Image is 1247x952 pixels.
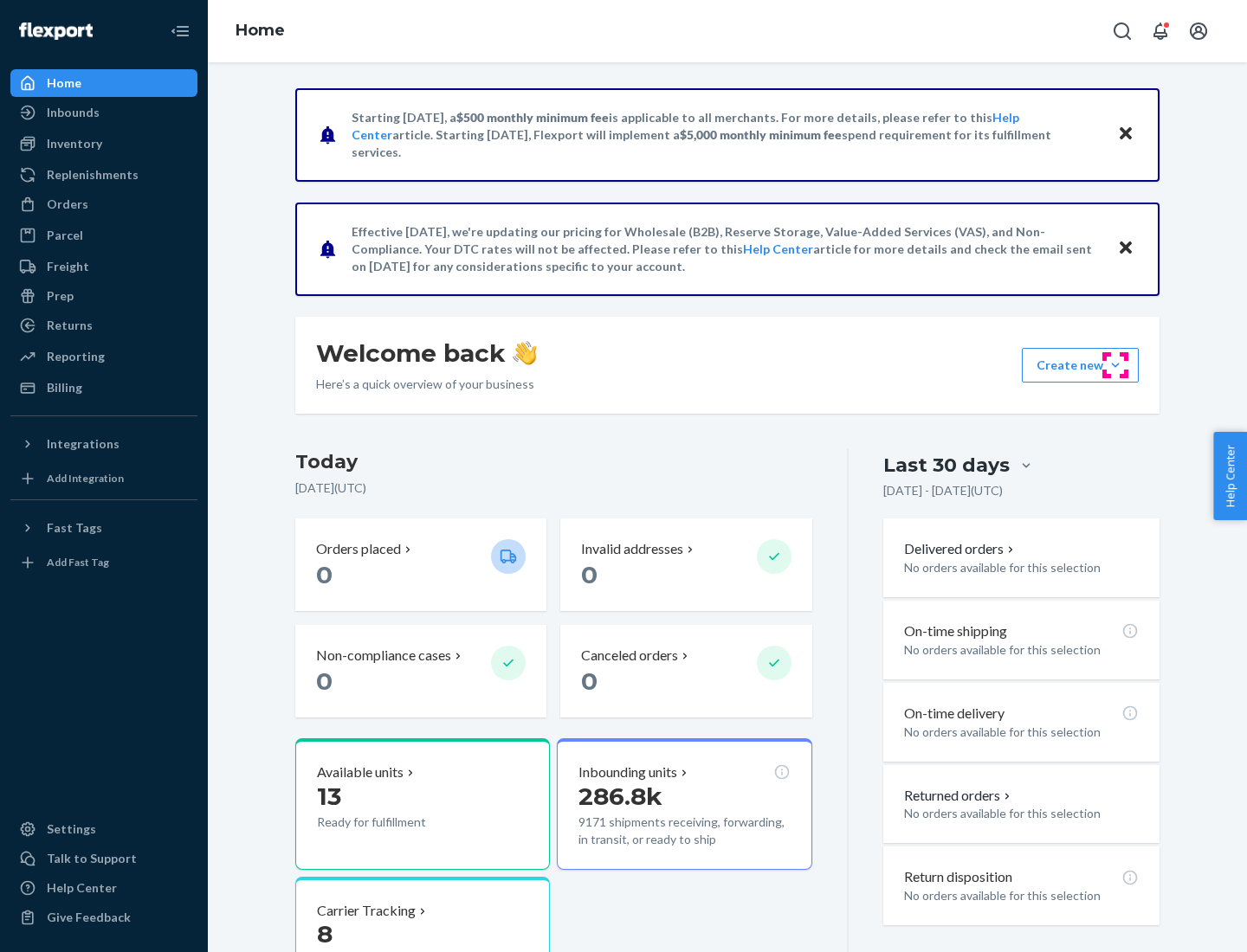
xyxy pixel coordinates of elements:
[316,539,401,559] p: Orders placed
[10,374,197,402] a: Billing
[10,99,197,126] a: Inbounds
[222,6,299,56] ol: breadcrumbs
[10,343,197,370] a: Reporting
[904,724,1139,741] p: No orders available for this selection
[581,560,598,589] span: 0
[904,867,1012,887] p: Return disposition
[1115,122,1137,147] button: Close
[295,738,550,870] button: Available units13Ready for fulfillment
[317,919,333,949] span: 8
[883,482,1003,499] p: [DATE] - [DATE] ( UTC )
[883,452,1010,479] div: Last 30 days
[10,549,197,576] a: Add Fast Tag
[1181,14,1216,48] button: Open account menu
[10,845,197,872] a: Talk to Support
[904,887,1139,904] p: No orders available for this selection
[163,14,197,48] button: Close Navigation
[47,227,83,244] div: Parcel
[10,904,197,931] button: Give Feedback
[47,287,74,305] div: Prep
[10,312,197,339] a: Returns
[47,379,82,396] div: Billing
[581,666,598,696] span: 0
[1213,432,1247,520] button: Help Center
[10,430,197,458] button: Integrations
[47,74,81,92] div: Home
[1022,348,1139,383] button: Create new
[578,782,662,811] span: 286.8k
[47,820,96,838] div: Settings
[10,253,197,280] a: Freight
[295,448,812,476] h3: Today
[560,518,811,611] button: Invalid addresses 0
[680,127,842,142] span: $5,000 monthly minimum fee
[10,161,197,189] a: Replenishments
[10,514,197,542] button: Fast Tags
[47,104,100,121] div: Inbounds
[295,479,812,497] p: [DATE] ( UTC )
[47,196,88,213] div: Orders
[904,539,1018,559] button: Delivered orders
[10,815,197,843] a: Settings
[295,625,546,717] button: Non-compliance cases 0
[10,130,197,158] a: Inventory
[578,762,677,782] p: Inbounding units
[317,782,341,811] span: 13
[317,814,477,831] p: Ready for fulfillment
[47,348,105,365] div: Reporting
[10,222,197,249] a: Parcel
[47,258,89,275] div: Freight
[47,909,131,926] div: Give Feedback
[316,646,451,666] p: Non-compliance cases
[10,69,197,97] a: Home
[10,282,197,310] a: Prep
[47,135,102,152] div: Inventory
[47,555,109,569] div: Add Fast Tag
[456,110,609,125] span: $500 monthly minimum fee
[581,646,678,666] p: Canceled orders
[352,223,1101,275] p: Effective [DATE], we're updating our pricing for Wholesale (B2B), Reserve Storage, Value-Added Se...
[317,762,404,782] p: Available units
[10,874,197,902] a: Help Center
[47,166,139,183] div: Replenishments
[295,518,546,611] button: Orders placed 0
[317,901,416,921] p: Carrier Tracking
[904,786,1014,806] button: Returned orders
[19,23,93,40] img: Flexport logo
[1105,14,1140,48] button: Open Search Box
[47,471,124,486] div: Add Integration
[1143,14,1178,48] button: Open notifications
[904,805,1139,822] p: No orders available for this selection
[10,190,197,218] a: Orders
[743,241,813,256] a: Help Center
[904,559,1139,576] p: No orders available for this selection
[47,435,120,453] div: Integrations
[557,738,811,870] button: Inbounding units286.8k9171 shipments receiving, forwarding, in transit, or ready to ship
[513,341,537,365] img: hand-wave emoji
[904,704,1005,724] p: On-time delivery
[1115,236,1137,261] button: Close
[236,21,285,40] a: Home
[47,519,102,537] div: Fast Tags
[316,338,537,369] h1: Welcome back
[316,376,537,393] p: Here’s a quick overview of your business
[316,560,333,589] span: 0
[581,539,683,559] p: Invalid addresses
[560,625,811,717] button: Canceled orders 0
[904,621,1007,641] p: On-time shipping
[352,109,1101,161] p: Starting [DATE], a is applicable to all merchants. For more details, please refer to this article...
[578,814,790,848] p: 9171 shipments receiving, forwarding, in transit, or ready to ship
[904,641,1139,659] p: No orders available for this selection
[316,666,333,696] span: 0
[47,850,137,867] div: Talk to Support
[47,317,93,334] div: Returns
[10,465,197,492] a: Add Integration
[47,879,117,897] div: Help Center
